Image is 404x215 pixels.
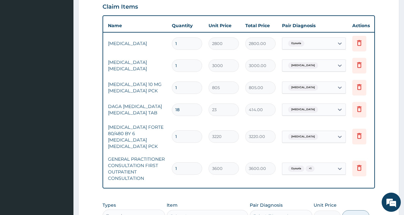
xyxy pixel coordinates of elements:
[33,36,107,44] div: Chat with us now
[314,202,337,208] label: Unit Price
[288,106,318,113] span: [MEDICAL_DATA]
[250,202,283,208] label: Pair Diagnosis
[288,134,318,140] span: [MEDICAL_DATA]
[105,56,169,75] td: [MEDICAL_DATA] [MEDICAL_DATA]
[105,153,169,185] td: GENERAL PRACTITIONER CONSULTATION FIRST OUTPATIENT CONSULTATION
[3,145,122,168] textarea: Type your message and hit 'Enter'
[12,32,26,48] img: d_794563401_company_1708531726252_794563401
[105,100,169,119] td: DAGA [MEDICAL_DATA] [MEDICAL_DATA] TAB
[105,3,120,19] div: Minimize live chat window
[288,62,318,69] span: [MEDICAL_DATA]
[349,19,381,32] th: Actions
[288,84,318,91] span: [MEDICAL_DATA]
[205,19,242,32] th: Unit Price
[242,19,279,32] th: Total Price
[103,4,138,11] h3: Claim Items
[105,121,169,153] td: [MEDICAL_DATA] FORTE 80/480 BY 6 [MEDICAL_DATA] [MEDICAL_DATA] PCK
[167,202,178,208] label: Item
[169,19,205,32] th: Quantity
[105,78,169,97] td: [MEDICAL_DATA] 10 MG [MEDICAL_DATA] PCK
[103,203,116,208] label: Types
[306,165,315,172] span: + 1
[288,165,304,172] span: Dysuria
[105,37,169,50] td: [MEDICAL_DATA]
[105,19,169,32] th: Name
[279,19,349,32] th: Pair Diagnosis
[288,40,304,47] span: Dysuria
[37,66,88,130] span: We're online!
